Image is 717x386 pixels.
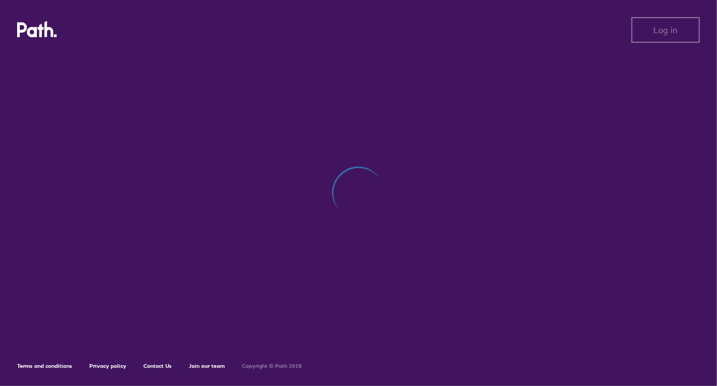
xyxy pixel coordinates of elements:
span: Log in [654,25,678,35]
button: Log in [631,17,700,43]
a: Join our team [189,362,225,369]
a: Contact Us [143,362,172,369]
h6: Copyright © Path 2018 [242,363,302,369]
a: Privacy policy [89,362,126,369]
a: Terms and conditions [17,362,72,369]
